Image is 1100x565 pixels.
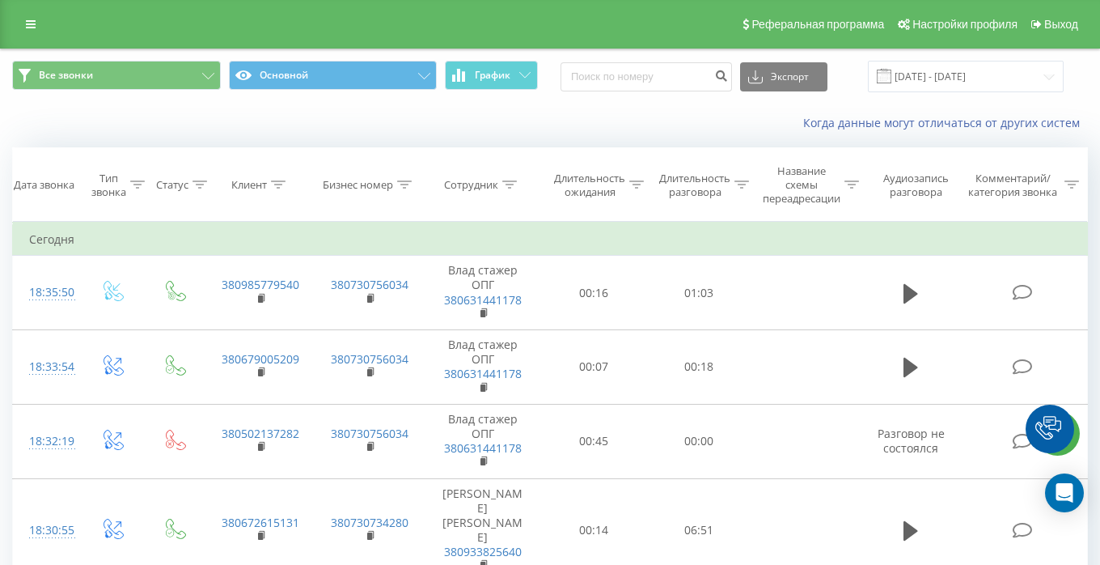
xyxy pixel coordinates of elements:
[222,515,299,530] a: 380672615131
[222,277,299,292] a: 380985779540
[912,18,1017,31] span: Настройки профиля
[659,172,730,199] div: Длительность разговора
[29,426,64,457] div: 18:32:19
[646,330,751,405] td: 00:18
[763,164,840,206] div: Название схемы переадресации
[444,366,522,381] a: 380631441178
[475,70,510,81] span: График
[646,404,751,478] td: 00:00
[444,178,498,192] div: Сотрудник
[231,178,267,192] div: Клиент
[875,172,958,199] div: Аудиозапись разговора
[222,351,299,367] a: 380679005209
[156,178,188,192] div: Статус
[29,351,64,383] div: 18:33:54
[229,61,438,90] button: Основной
[541,404,646,478] td: 00:45
[12,61,221,90] button: Все звонки
[424,256,541,330] td: Влад стажер ОПГ
[445,61,538,90] button: График
[444,292,522,308] a: 380631441178
[13,223,1088,256] td: Сегодня
[646,256,751,330] td: 01:03
[29,277,64,308] div: 18:35:50
[561,62,732,91] input: Поиск по номеру
[29,515,64,546] div: 18:30:55
[39,69,93,82] span: Все звонки
[740,62,827,91] button: Экспорт
[331,351,408,367] a: 380730756034
[751,18,884,31] span: Реферальная программа
[424,330,541,405] td: Влад стажер ОПГ
[323,178,393,192] div: Бизнес номер
[541,330,646,405] td: 00:07
[803,115,1088,130] a: Когда данные могут отличаться от других систем
[444,544,522,559] a: 380933825640
[1045,474,1084,512] div: Open Intercom Messenger
[91,172,126,199] div: Тип звонка
[14,178,74,192] div: Дата звонка
[331,515,408,530] a: 380730734280
[331,426,408,441] a: 380730756034
[966,172,1060,199] div: Комментарий/категория звонка
[541,256,646,330] td: 00:16
[222,426,299,441] a: 380502137282
[1044,18,1078,31] span: Выход
[878,426,945,456] span: Разговор не состоялся
[331,277,408,292] a: 380730756034
[554,172,625,199] div: Длительность ожидания
[424,404,541,478] td: Влад стажер ОПГ
[444,440,522,456] a: 380631441178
